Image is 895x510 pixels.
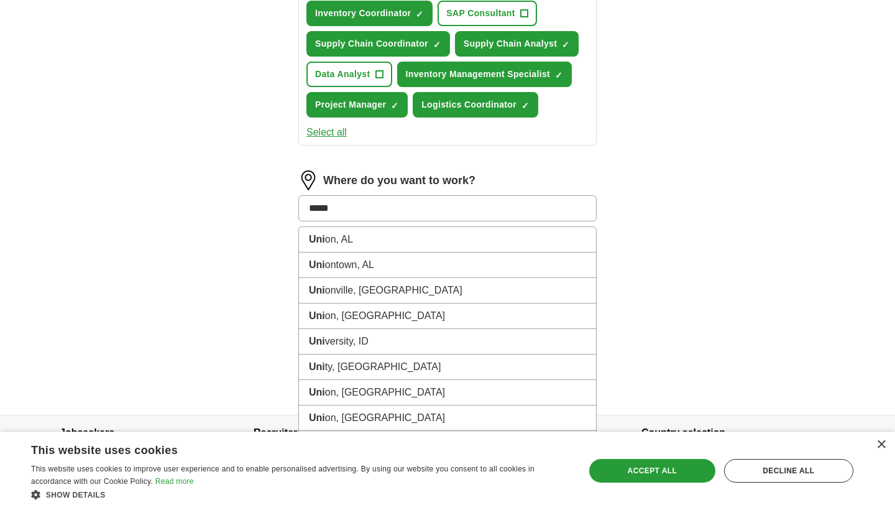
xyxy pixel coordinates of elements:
[397,62,572,87] button: Inventory Management Specialist✓
[306,125,347,140] button: Select all
[309,310,325,321] strong: Uni
[406,68,551,81] span: Inventory Management Specialist
[433,40,441,50] span: ✓
[299,227,596,253] li: on, AL
[309,412,325,423] strong: Uni
[299,329,596,355] li: versity, ID
[315,7,411,20] span: Inventory Coordinator
[464,37,557,50] span: Supply Chain Analyst
[438,1,536,26] button: SAP Consultant
[323,172,475,189] label: Where do you want to work?
[299,355,596,380] li: ty, [GEOGRAPHIC_DATA]
[309,387,325,397] strong: Uni
[306,1,433,26] button: Inventory Coordinator✓
[315,68,370,81] span: Data Analyst
[455,31,579,57] button: Supply Chain Analyst✓
[446,7,515,20] span: SAP Consultant
[416,9,423,19] span: ✓
[589,459,715,483] div: Accept all
[299,278,596,304] li: onville, [GEOGRAPHIC_DATA]
[413,92,538,118] button: Logistics Coordinator✓
[31,465,535,486] span: This website uses cookies to improve user experience and to enable personalised advertising. By u...
[299,406,596,431] li: on, [GEOGRAPHIC_DATA]
[306,62,392,87] button: Data Analyst
[309,361,325,372] strong: Uni
[306,92,408,118] button: Project Manager✓
[315,37,428,50] span: Supply Chain Coordinator
[299,253,596,278] li: ontown, AL
[299,431,596,457] li: versity, [GEOGRAPHIC_DATA]
[562,40,569,50] span: ✓
[155,477,194,486] a: Read more, opens a new window
[309,285,325,295] strong: Uni
[724,459,853,483] div: Decline all
[299,380,596,406] li: on, [GEOGRAPHIC_DATA]
[306,31,450,57] button: Supply Chain Coordinator✓
[421,98,516,111] span: Logistics Coordinator
[521,101,529,111] span: ✓
[391,101,398,111] span: ✓
[641,415,835,450] h4: Country selection
[309,336,325,346] strong: Uni
[31,439,538,458] div: This website uses cookies
[876,440,886,450] div: Close
[298,170,318,190] img: location.png
[46,491,106,499] span: Show details
[555,70,562,80] span: ✓
[315,98,386,111] span: Project Manager
[309,259,325,270] strong: Uni
[309,234,325,244] strong: Uni
[299,304,596,329] li: on, [GEOGRAPHIC_DATA]
[31,488,569,501] div: Show details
